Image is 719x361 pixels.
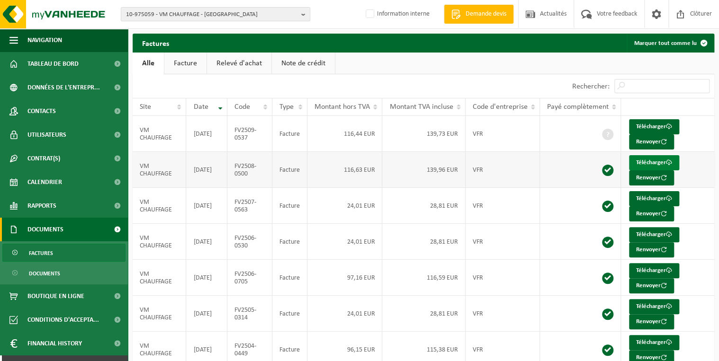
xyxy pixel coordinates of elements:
[364,7,430,21] label: Information interne
[133,152,186,188] td: VM CHAUFFAGE
[572,83,610,90] label: Rechercher:
[27,308,99,332] span: Conditions d'accepta...
[27,170,62,194] span: Calendrier
[27,123,66,147] span: Utilisateurs
[186,188,227,224] td: [DATE]
[463,9,509,19] span: Demande devis
[382,260,465,296] td: 116,59 EUR
[133,53,164,74] a: Alle
[227,188,272,224] td: FV2507-0563
[140,103,151,111] span: Site
[272,53,335,74] a: Note de crédit
[186,260,227,296] td: [DATE]
[466,188,540,224] td: VFR
[444,5,513,24] a: Demande devis
[466,260,540,296] td: VFR
[227,260,272,296] td: FV2506-0705
[629,227,679,242] a: Télécharger
[629,299,679,314] a: Télécharger
[629,170,674,185] button: Renvoyer
[307,224,383,260] td: 24,01 EUR
[307,116,383,152] td: 116,44 EUR
[307,260,383,296] td: 97,16 EUR
[629,263,679,278] a: Télécharger
[382,116,465,152] td: 139,73 EUR
[133,116,186,152] td: VM CHAUFFAGE
[27,28,62,52] span: Navigation
[27,284,84,308] span: Boutique en ligne
[629,134,674,150] button: Renvoyer
[186,224,227,260] td: [DATE]
[29,244,53,262] span: Factures
[272,260,307,296] td: Facture
[629,155,679,170] a: Télécharger
[466,296,540,332] td: VFR
[186,116,227,152] td: [DATE]
[27,147,60,170] span: Contrat(s)
[27,76,100,99] span: Données de l'entrepr...
[389,103,453,111] span: Montant TVA incluse
[629,119,679,134] a: Télécharger
[466,152,540,188] td: VFR
[27,99,56,123] span: Contacts
[227,152,272,188] td: FV2508-0500
[27,332,82,355] span: Financial History
[272,224,307,260] td: Facture
[629,278,674,293] button: Renvoyer
[382,152,465,188] td: 139,96 EUR
[272,188,307,224] td: Facture
[27,218,63,241] span: Documents
[473,103,528,111] span: Code d'entreprise
[29,264,60,282] span: Documents
[133,296,186,332] td: VM CHAUFFAGE
[126,8,297,22] span: 10-975059 - VM CHAUFFAGE - [GEOGRAPHIC_DATA]
[382,188,465,224] td: 28,81 EUR
[227,296,272,332] td: FV2505-0314
[2,264,126,282] a: Documents
[133,224,186,260] td: VM CHAUFFAGE
[547,103,609,111] span: Payé complètement
[629,191,679,206] a: Télécharger
[629,314,674,329] button: Renvoyer
[186,152,227,188] td: [DATE]
[272,296,307,332] td: Facture
[234,103,250,111] span: Code
[307,188,383,224] td: 24,01 EUR
[272,152,307,188] td: Facture
[627,34,713,53] button: Marquer tout comme lu
[382,296,465,332] td: 28,81 EUR
[121,7,310,21] button: 10-975059 - VM CHAUFFAGE - [GEOGRAPHIC_DATA]
[2,244,126,262] a: Factures
[629,206,674,221] button: Renvoyer
[466,116,540,152] td: VFR
[279,103,294,111] span: Type
[629,242,674,257] button: Renvoyer
[629,335,679,350] a: Télécharger
[227,224,272,260] td: FV2506-0530
[27,194,56,218] span: Rapports
[133,188,186,224] td: VM CHAUFFAGE
[186,296,227,332] td: [DATE]
[272,116,307,152] td: Facture
[466,224,540,260] td: VFR
[307,152,383,188] td: 116,63 EUR
[133,34,179,52] h2: Factures
[207,53,271,74] a: Relevé d'achat
[382,224,465,260] td: 28,81 EUR
[27,52,79,76] span: Tableau de bord
[315,103,370,111] span: Montant hors TVA
[307,296,383,332] td: 24,01 EUR
[193,103,208,111] span: Date
[227,116,272,152] td: FV2509-0537
[164,53,207,74] a: Facture
[133,260,186,296] td: VM CHAUFFAGE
